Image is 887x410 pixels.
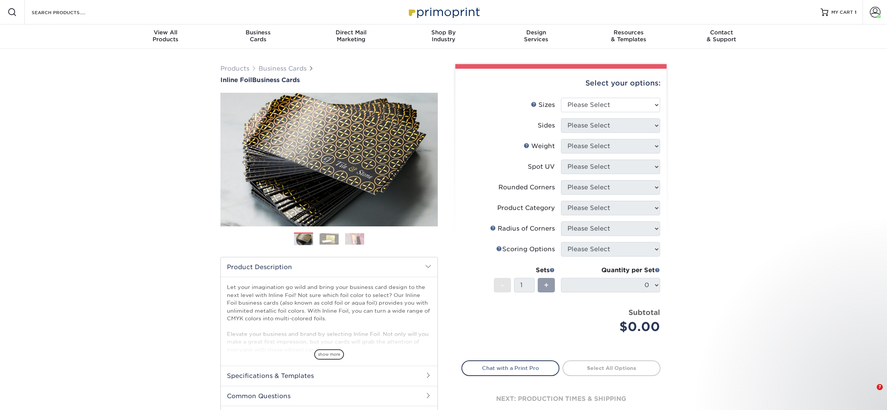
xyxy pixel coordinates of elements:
div: Services [490,29,582,43]
a: Chat with a Print Pro [461,360,559,376]
div: Quantity per Set [561,266,660,275]
span: Shop By [397,29,490,36]
span: show more [314,349,344,360]
a: DesignServices [490,24,582,49]
span: View All [119,29,212,36]
a: BusinessCards [212,24,305,49]
span: 1 [855,10,856,15]
img: Primoprint [405,4,482,20]
div: Sides [538,121,555,130]
a: Shop ByIndustry [397,24,490,49]
div: Cards [212,29,305,43]
div: Select your options: [461,69,660,98]
iframe: Intercom live chat [861,384,879,402]
div: Rounded Corners [498,183,555,192]
img: Business Cards 03 [345,233,364,245]
span: MY CART [831,9,853,16]
a: View AllProducts [119,24,212,49]
img: Business Cards 01 [294,230,313,249]
a: Resources& Templates [582,24,675,49]
a: Business Cards [259,65,307,72]
span: - [501,279,504,291]
div: Marketing [305,29,397,43]
a: Direct MailMarketing [305,24,397,49]
a: Contact& Support [675,24,768,49]
h2: Product Description [221,257,437,277]
div: $0.00 [567,318,660,336]
h1: Business Cards [220,76,438,84]
span: Inline Foil [220,76,252,84]
span: Direct Mail [305,29,397,36]
a: Inline FoilBusiness Cards [220,76,438,84]
h2: Specifications & Templates [221,366,437,386]
div: Weight [524,142,555,151]
img: Business Cards 02 [320,233,339,245]
img: Inline Foil 01 [220,51,438,268]
a: Select All Options [562,360,660,376]
div: Spot UV [528,162,555,171]
span: Business [212,29,305,36]
div: Industry [397,29,490,43]
span: 7 [877,384,883,390]
h2: Common Questions [221,386,437,406]
a: Products [220,65,249,72]
span: Design [490,29,582,36]
div: Products [119,29,212,43]
span: Resources [582,29,675,36]
div: Radius of Corners [490,224,555,233]
div: & Support [675,29,768,43]
div: Product Category [497,203,555,213]
div: Scoring Options [496,245,555,254]
iframe: Google Customer Reviews [2,387,65,407]
strong: Subtotal [628,308,660,316]
div: Sizes [531,100,555,110]
div: & Templates [582,29,675,43]
span: Contact [675,29,768,36]
div: Sets [494,266,555,275]
input: SEARCH PRODUCTS..... [31,8,105,17]
span: + [544,279,549,291]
